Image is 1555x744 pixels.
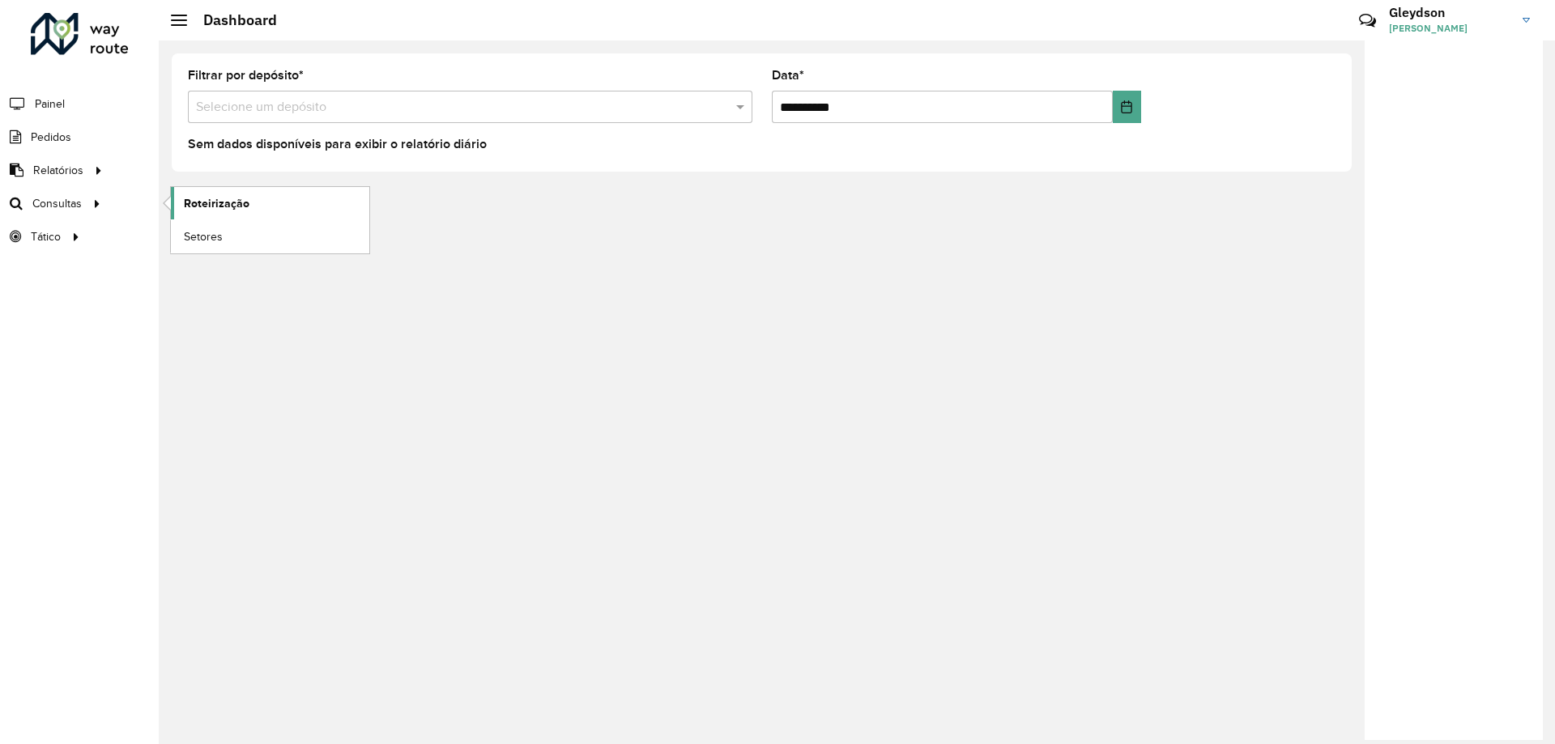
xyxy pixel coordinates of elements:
[184,195,249,212] span: Roteirização
[188,134,487,154] label: Sem dados disponíveis para exibir o relatório diário
[1350,3,1385,38] a: Contato Rápido
[35,96,65,113] span: Painel
[1113,91,1141,123] button: Choose Date
[184,228,223,245] span: Setores
[171,187,369,219] a: Roteirização
[772,66,804,85] label: Data
[188,66,304,85] label: Filtrar por depósito
[31,228,61,245] span: Tático
[1389,5,1510,20] h3: Gleydson
[33,162,83,179] span: Relatórios
[171,220,369,253] a: Setores
[187,11,277,29] h2: Dashboard
[31,129,71,146] span: Pedidos
[1389,21,1510,36] span: [PERSON_NAME]
[32,195,82,212] span: Consultas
